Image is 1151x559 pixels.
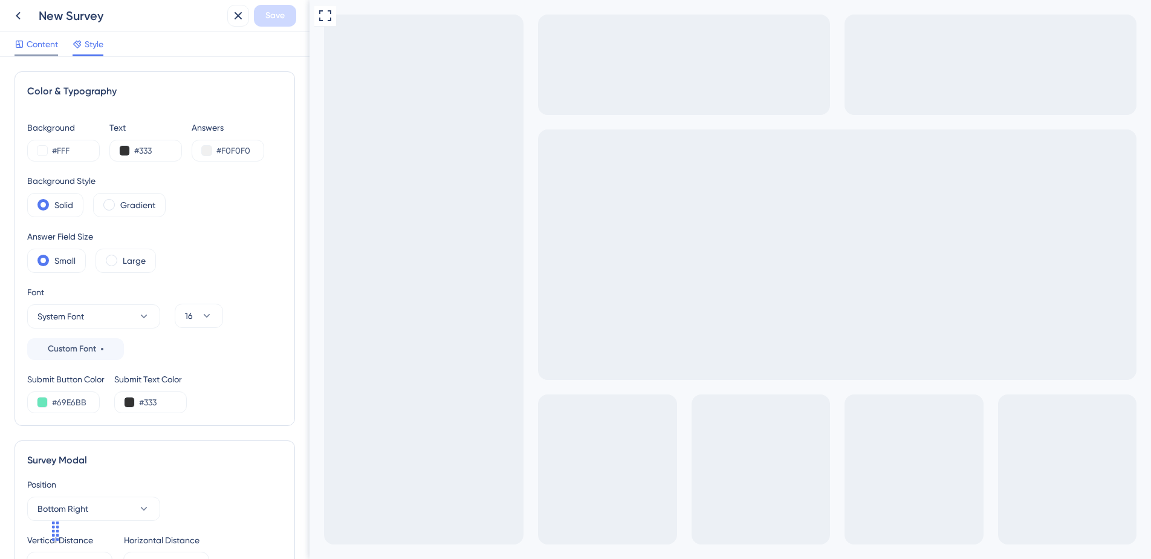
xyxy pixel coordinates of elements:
[48,342,96,356] span: Custom Font
[94,104,128,117] button: Submit survey
[254,5,296,27] button: Save
[27,533,112,548] div: Vertical Distance
[123,253,146,268] label: Large
[120,198,155,212] label: Gradient
[27,453,282,468] div: Survey Modal
[27,304,160,329] button: System Font
[27,285,160,299] div: Font
[185,309,193,323] span: 16
[265,8,285,23] span: Save
[27,477,282,492] div: Position
[175,304,223,328] button: 16
[46,513,65,549] div: Drag
[37,309,84,324] span: System Font
[124,533,209,548] div: Horizontal Distance
[54,198,73,212] label: Solid
[27,229,156,244] div: Answer Field Size
[54,253,76,268] label: Small
[109,120,182,135] div: Text
[114,372,187,387] div: Submit Text Color
[192,120,264,135] div: Answers
[39,7,222,24] div: New Survey
[206,10,213,24] div: Close survey
[85,37,103,51] span: Style
[27,84,282,99] div: Color & Typography
[27,338,124,360] button: Custom Font
[27,174,166,188] div: Background Style
[27,37,58,51] span: Content
[27,120,100,135] div: Background
[37,502,88,516] span: Bottom Right
[27,497,160,521] button: Bottom Right
[27,372,105,387] div: Submit Button Color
